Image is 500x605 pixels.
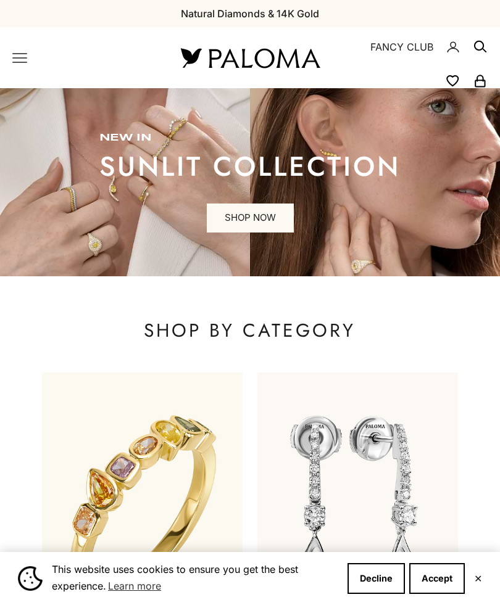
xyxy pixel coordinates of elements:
[99,132,401,144] p: new in
[42,318,459,343] p: SHOP BY CATEGORY
[348,563,405,594] button: Decline
[370,39,433,55] a: FANCY CLUB
[18,566,43,591] img: Cookie banner
[349,27,488,88] nav: Secondary navigation
[12,51,151,65] nav: Primary navigation
[409,563,465,594] button: Accept
[181,6,319,22] p: Natural Diamonds & 14K Gold
[207,204,294,233] a: SHOP NOW
[52,562,338,595] span: This website uses cookies to ensure you get the best experience.
[474,575,482,582] button: Close
[106,577,163,595] a: Learn more
[99,154,401,179] p: sunlit collection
